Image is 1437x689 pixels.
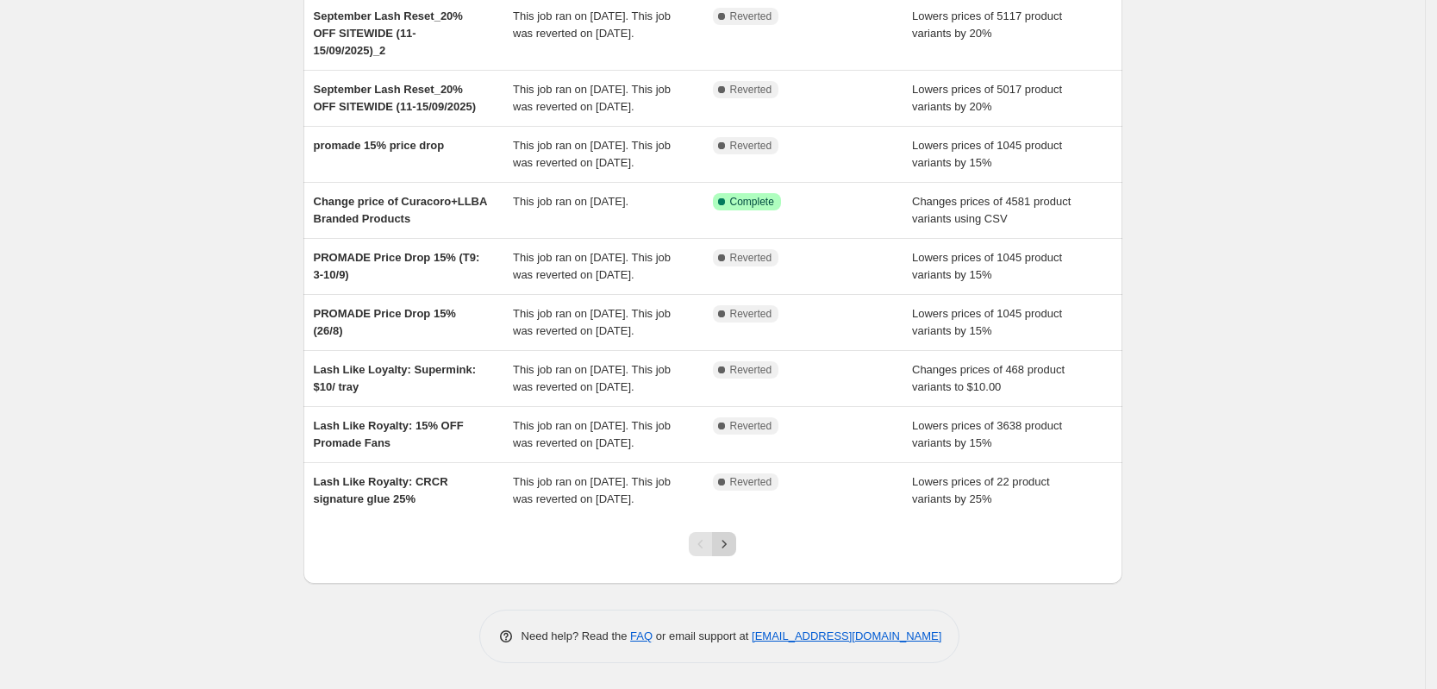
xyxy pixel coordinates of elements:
[314,195,487,225] span: Change price of Curacoro+LLBA Branded Products
[513,363,671,393] span: This job ran on [DATE]. This job was reverted on [DATE].
[314,307,456,337] span: PROMADE Price Drop 15% (26/8)
[513,139,671,169] span: This job ran on [DATE]. This job was reverted on [DATE].
[513,83,671,113] span: This job ran on [DATE]. This job was reverted on [DATE].
[314,83,477,113] span: September Lash Reset_20% OFF SITEWIDE (11-15/09/2025)
[730,475,772,489] span: Reverted
[912,475,1050,505] span: Lowers prices of 22 product variants by 25%
[730,251,772,265] span: Reverted
[912,251,1062,281] span: Lowers prices of 1045 product variants by 15%
[730,419,772,433] span: Reverted
[513,9,671,40] span: This job ran on [DATE]. This job was reverted on [DATE].
[752,629,941,642] a: [EMAIL_ADDRESS][DOMAIN_NAME]
[730,9,772,23] span: Reverted
[912,195,1071,225] span: Changes prices of 4581 product variants using CSV
[912,139,1062,169] span: Lowers prices of 1045 product variants by 15%
[314,419,464,449] span: Lash Like Royalty: 15% OFF Promade Fans
[314,475,448,505] span: Lash Like Royalty: CRCR signature glue 25%
[730,195,774,209] span: Complete
[522,629,631,642] span: Need help? Read the
[712,532,736,556] button: Next
[730,83,772,97] span: Reverted
[513,475,671,505] span: This job ran on [DATE]. This job was reverted on [DATE].
[513,251,671,281] span: This job ran on [DATE]. This job was reverted on [DATE].
[912,419,1062,449] span: Lowers prices of 3638 product variants by 15%
[689,532,736,556] nav: Pagination
[730,139,772,153] span: Reverted
[912,307,1062,337] span: Lowers prices of 1045 product variants by 15%
[912,363,1065,393] span: Changes prices of 468 product variants to $10.00
[912,83,1062,113] span: Lowers prices of 5017 product variants by 20%
[314,251,480,281] span: PROMADE Price Drop 15% (T9: 3-10/9)
[730,363,772,377] span: Reverted
[513,195,628,208] span: This job ran on [DATE].
[912,9,1062,40] span: Lowers prices of 5117 product variants by 20%
[730,307,772,321] span: Reverted
[630,629,653,642] a: FAQ
[314,139,445,152] span: promade 15% price drop
[653,629,752,642] span: or email support at
[513,419,671,449] span: This job ran on [DATE]. This job was reverted on [DATE].
[314,9,463,57] span: September Lash Reset_20% OFF SITEWIDE (11-15/09/2025)_2
[314,363,477,393] span: Lash Like Loyalty: Supermink: $10/ tray
[513,307,671,337] span: This job ran on [DATE]. This job was reverted on [DATE].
